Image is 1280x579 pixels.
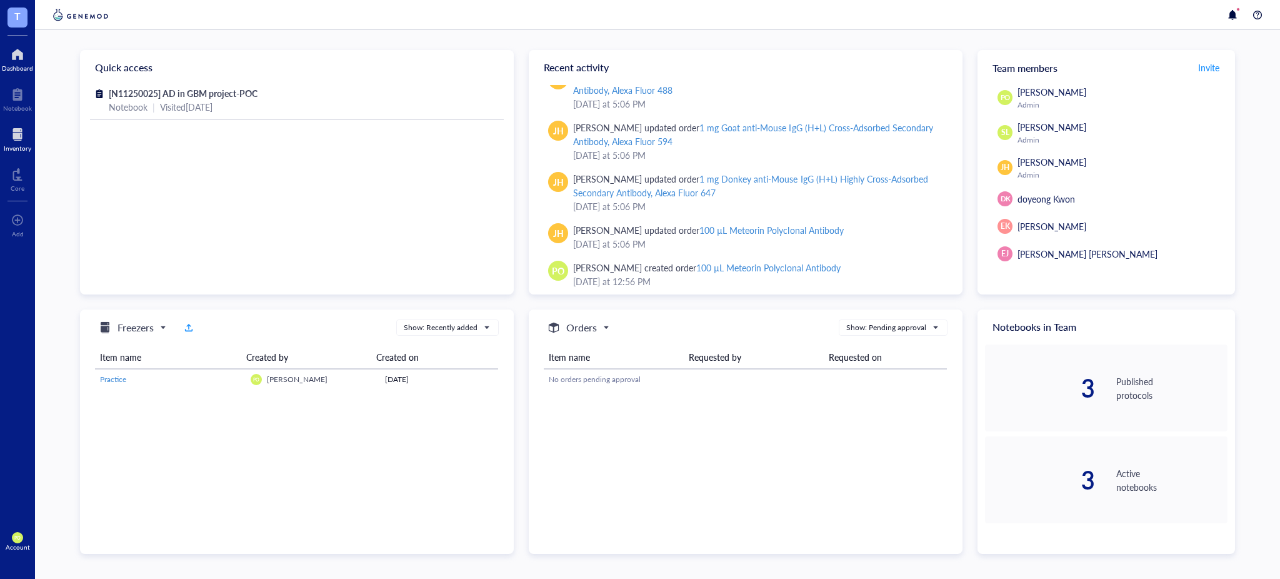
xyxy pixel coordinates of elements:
[1116,375,1227,402] div: Published protocols
[1017,156,1086,168] span: [PERSON_NAME]
[1017,135,1222,145] div: Admin
[544,346,684,369] th: Item name
[4,144,31,152] div: Inventory
[573,121,933,148] div: 1 mg Goat anti-Mouse IgG (H+L) Cross-Adsorbed Secondary Antibody, Alexa Fluor 594
[1001,248,1009,259] span: EJ
[100,374,241,385] a: Practice
[552,264,564,278] span: PO
[1017,170,1222,180] div: Admin
[100,374,126,385] span: Practice
[553,226,564,240] span: JH
[1116,466,1227,494] div: Active notebooks
[109,87,257,99] span: [N11250025] AD in GBM project-POC
[1017,248,1157,260] span: [PERSON_NAME] [PERSON_NAME]
[1001,127,1009,138] span: SL
[50,8,111,23] img: genemod-logo
[977,50,1235,85] div: Team members
[573,261,841,274] div: [PERSON_NAME] created order
[11,184,24,192] div: Core
[566,320,597,335] h5: Orders
[267,374,327,385] span: [PERSON_NAME]
[1000,93,1010,103] span: PO
[539,167,952,218] a: JH[PERSON_NAME] updated order1 mg Donkey anti-Mouse IgG (H+L) Highly Cross-Adsorbed Secondary Ant...
[699,224,843,236] div: 100 µL Meteorin Polyclonal Antibody
[696,261,840,274] div: 100 µL Meteorin Polyclonal Antibody
[371,346,486,369] th: Created on
[14,8,21,24] span: T
[14,535,21,541] span: PO
[1197,58,1220,78] button: Invite
[3,84,32,112] a: Notebook
[539,64,952,116] a: JH[PERSON_NAME] updated order1 mg Goat anti-Mouse IgG (H+L) Cross-Adsorbed Secondary Antibody, Al...
[985,376,1096,401] div: 3
[117,320,154,335] h5: Freezers
[1198,61,1219,74] span: Invite
[3,104,32,112] div: Notebook
[846,322,926,333] div: Show: Pending approval
[573,199,942,213] div: [DATE] at 5:06 PM
[1001,162,1009,173] span: JH
[1017,193,1075,205] span: doyeong Kwon
[573,172,942,199] div: [PERSON_NAME] updated order
[253,377,259,383] span: PO
[12,230,24,238] div: Add
[95,346,241,369] th: Item name
[1017,100,1222,110] div: Admin
[1017,121,1086,133] span: [PERSON_NAME]
[573,237,942,251] div: [DATE] at 5:06 PM
[6,543,30,551] div: Account
[573,274,942,288] div: [DATE] at 12:56 PM
[4,124,31,152] a: Inventory
[241,346,371,369] th: Created by
[684,346,824,369] th: Requested by
[1017,86,1086,98] span: [PERSON_NAME]
[539,116,952,167] a: JH[PERSON_NAME] updated order1 mg Goat anti-Mouse IgG (H+L) Cross-Adsorbed Secondary Antibody, Al...
[109,100,147,114] div: Notebook
[404,322,477,333] div: Show: Recently added
[553,124,564,138] span: JH
[573,97,942,111] div: [DATE] at 5:06 PM
[573,223,844,237] div: [PERSON_NAME] updated order
[529,50,962,85] div: Recent activity
[1000,194,1010,204] span: DK
[553,175,564,189] span: JH
[539,256,952,293] a: PO[PERSON_NAME] created order100 µL Meteorin Polyclonal Antibody[DATE] at 12:56 PM
[549,374,942,385] div: No orders pending approval
[2,64,33,72] div: Dashboard
[824,346,947,369] th: Requested on
[2,44,33,72] a: Dashboard
[11,164,24,192] a: Core
[985,468,1096,493] div: 3
[160,100,212,114] div: Visited [DATE]
[977,310,1235,345] div: Notebooks in Team
[385,374,493,385] div: [DATE]
[539,218,952,256] a: JH[PERSON_NAME] updated order100 µL Meteorin Polyclonal Antibody[DATE] at 5:06 PM
[80,50,514,85] div: Quick access
[1017,220,1086,233] span: [PERSON_NAME]
[573,121,942,148] div: [PERSON_NAME] updated order
[573,173,928,199] div: 1 mg Donkey anti-Mouse IgG (H+L) Highly Cross-Adsorbed Secondary Antibody, Alexa Fluor 647
[1001,221,1010,232] span: EK
[573,148,942,162] div: [DATE] at 5:06 PM
[152,100,155,114] div: |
